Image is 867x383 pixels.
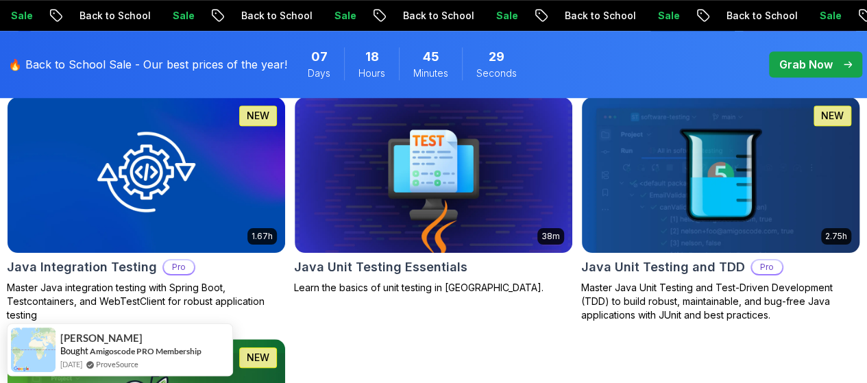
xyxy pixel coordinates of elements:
[96,358,138,370] a: ProveSource
[164,260,194,274] p: Pro
[423,47,439,66] span: 45 Minutes
[247,351,269,365] p: NEW
[575,93,866,256] img: Java Unit Testing and TDD card
[759,9,803,23] p: Sale
[7,258,157,277] h2: Java Integration Testing
[825,231,847,242] p: 2.75h
[308,66,330,80] span: Days
[358,66,385,80] span: Hours
[294,281,573,295] p: Learn the basics of unit testing in [GEOGRAPHIC_DATA].
[597,9,641,23] p: Sale
[60,332,143,344] span: [PERSON_NAME]
[779,56,833,73] p: Grab Now
[665,9,759,23] p: Back to School
[581,281,860,322] p: Master Java Unit Testing and Test-Driven Development (TDD) to build robust, maintainable, and bug...
[247,109,269,123] p: NEW
[252,231,273,242] p: 1.67h
[11,328,56,372] img: provesource social proof notification image
[489,47,504,66] span: 29 Seconds
[413,66,448,80] span: Minutes
[112,9,156,23] p: Sale
[19,9,112,23] p: Back to School
[581,258,745,277] h2: Java Unit Testing and TDD
[7,281,286,322] p: Master Java integration testing with Spring Boot, Testcontainers, and WebTestClient for robust ap...
[504,9,597,23] p: Back to School
[180,9,273,23] p: Back to School
[311,47,328,66] span: 7 Days
[8,97,285,253] img: Java Integration Testing card
[342,9,435,23] p: Back to School
[273,9,317,23] p: Sale
[60,358,82,370] span: [DATE]
[295,97,572,253] img: Java Unit Testing Essentials card
[821,109,844,123] p: NEW
[476,66,517,80] span: Seconds
[8,56,287,73] p: 🔥 Back to School Sale - Our best prices of the year!
[90,346,202,356] a: Amigoscode PRO Membership
[294,97,573,295] a: Java Unit Testing Essentials card38mJava Unit Testing EssentialsLearn the basics of unit testing ...
[294,258,467,277] h2: Java Unit Testing Essentials
[60,345,88,356] span: Bought
[7,97,286,322] a: Java Integration Testing card1.67hNEWJava Integration TestingProMaster Java integration testing w...
[541,231,560,242] p: 38m
[365,47,379,66] span: 18 Hours
[752,260,782,274] p: Pro
[581,97,860,322] a: Java Unit Testing and TDD card2.75hNEWJava Unit Testing and TDDProMaster Java Unit Testing and Te...
[435,9,479,23] p: Sale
